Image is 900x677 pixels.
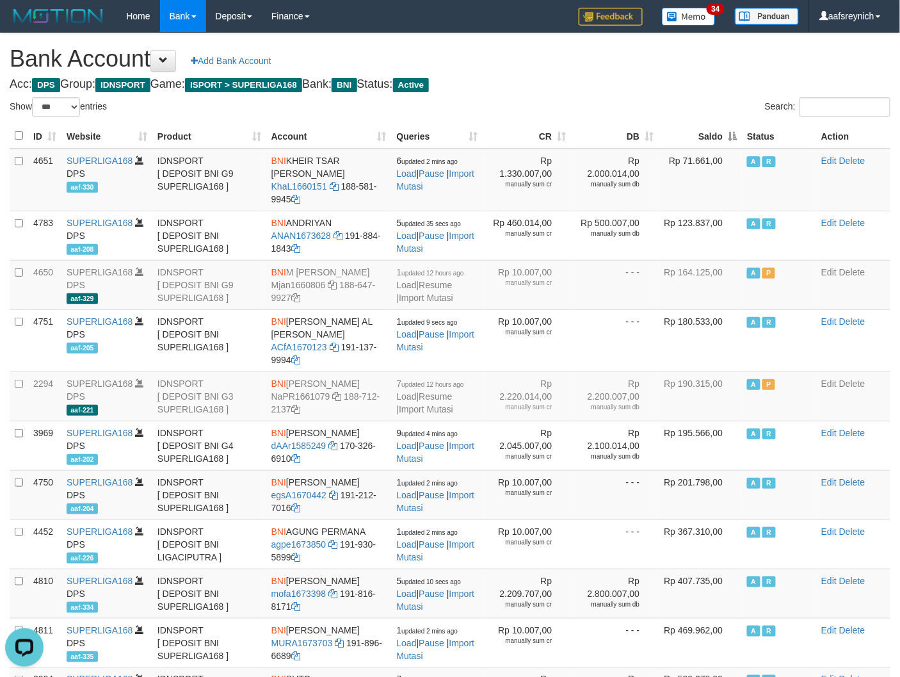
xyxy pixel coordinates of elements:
[152,569,266,618] td: IDNSPORT [ DEPOSIT BNI SUPERLIGA168 ]
[821,576,837,586] a: Edit
[10,78,890,91] h4: Acc: Group: Game: Bank: Status:
[28,618,61,667] td: 4811
[576,180,639,189] div: manually sum db
[401,270,463,277] span: updated 12 hours ago
[571,371,659,421] td: Rp 2.200.007,00
[659,618,742,667] td: Rp 469.962,00
[67,625,133,635] a: SUPERLIGA168
[61,421,152,470] td: DPS
[152,211,266,260] td: IDNSPORT [ DEPOSIT BNI SUPERLIGA168 ]
[419,441,444,451] a: Pause
[271,379,286,389] span: BNI
[397,576,475,612] span: | |
[397,526,475,562] span: | |
[762,268,775,279] span: Paused
[291,651,300,661] a: Copy 1918966689 to clipboard
[271,342,327,352] a: ACfA1670123
[659,421,742,470] td: Rp 195.566,00
[397,539,417,550] a: Load
[397,625,458,635] span: 1
[67,477,133,487] a: SUPERLIGA168
[152,519,266,569] td: IDNSPORT [ DEPOSIT BNI LIGACIPUTRA ]
[576,452,639,461] div: manually sum db
[488,180,552,189] div: manually sum cr
[419,231,444,241] a: Pause
[397,156,458,166] span: 6
[483,569,571,618] td: Rp 2.209.707,00
[488,489,552,498] div: manually sum cr
[488,328,552,337] div: manually sum cr
[399,293,453,303] a: Import Mutasi
[330,342,339,352] a: Copy ACfA1670123 to clipboard
[483,421,571,470] td: Rp 2.045.007,00
[397,231,475,254] a: Import Mutasi
[61,470,152,519] td: DPS
[67,156,133,166] a: SUPERLIGA168
[397,218,462,228] span: 5
[61,149,152,211] td: DPS
[67,379,133,389] a: SUPERLIGA168
[747,218,760,229] span: Active
[419,329,444,339] a: Pause
[579,8,643,26] img: Feedback.jpg
[397,625,475,661] span: | |
[61,618,152,667] td: DPS
[397,428,475,464] span: | |
[397,329,475,352] a: Import Mutasi
[397,477,458,487] span: 1
[271,576,286,586] span: BNI
[397,316,458,327] span: 1
[659,569,742,618] td: Rp 407.735,00
[67,293,98,304] span: aaf-329
[821,156,837,166] a: Edit
[419,391,452,402] a: Resume
[747,527,760,538] span: Active
[67,218,133,228] a: SUPERLIGA168
[576,229,639,238] div: manually sum db
[571,260,659,309] td: - - -
[397,428,458,438] span: 9
[839,477,865,487] a: Delete
[28,260,61,309] td: 4650
[67,182,98,193] span: aaf-330
[571,618,659,667] td: - - -
[659,371,742,421] td: Rp 190.315,00
[571,309,659,371] td: - - -
[419,490,444,500] a: Pause
[483,618,571,667] td: Rp 10.007,00
[488,403,552,412] div: manually sum cr
[762,626,775,637] span: Running
[67,405,98,416] span: aaf-221
[483,371,571,421] td: Rp 2.220.014,00
[839,526,865,537] a: Delete
[271,589,326,599] a: mofa1673398
[61,124,152,149] th: Website: activate to sort column ascending
[483,519,571,569] td: Rp 10.007,00
[747,317,760,328] span: Active
[765,97,890,117] label: Search:
[67,576,133,586] a: SUPERLIGA168
[271,280,326,290] a: Mjan1660806
[329,490,338,500] a: Copy egsA1670442 to clipboard
[735,8,799,25] img: panduan.png
[419,539,444,550] a: Pause
[397,267,464,303] span: | |
[419,168,444,179] a: Pause
[397,168,475,192] a: Import Mutasi
[397,526,458,537] span: 1
[67,267,133,277] a: SUPERLIGA168
[662,8,716,26] img: Button%20Memo.svg
[266,470,392,519] td: [PERSON_NAME] 191-212-7016
[747,379,760,390] span: Active
[397,477,475,513] span: | |
[659,211,742,260] td: Rp 123.837,00
[401,480,458,487] span: updated 2 mins ago
[659,260,742,309] td: Rp 164.125,00
[483,260,571,309] td: Rp 10.007,00
[419,638,444,648] a: Pause
[839,218,865,228] a: Delete
[762,379,775,390] span: Paused
[821,625,837,635] a: Edit
[576,600,639,609] div: manually sum db
[821,218,837,228] a: Edit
